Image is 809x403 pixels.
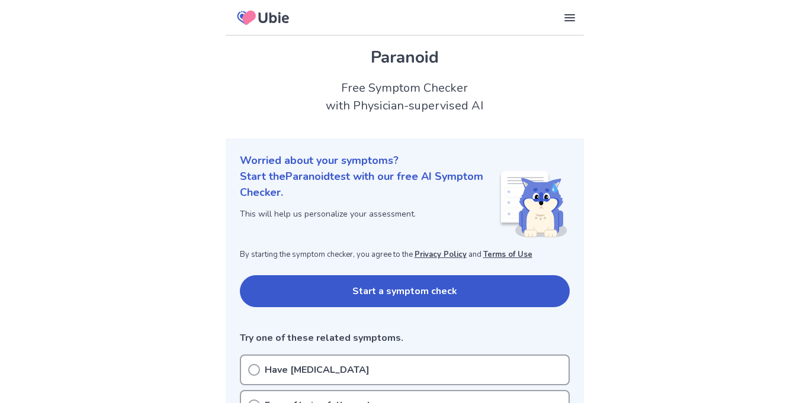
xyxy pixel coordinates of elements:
a: Privacy Policy [415,249,467,260]
p: This will help us personalize your assessment. [240,208,499,220]
h2: Free Symptom Checker with Physician-supervised AI [226,79,584,115]
p: Worried about your symptoms? [240,153,570,169]
img: Shiba [499,171,567,237]
h1: Paranoid [240,45,570,70]
button: Start a symptom check [240,275,570,307]
p: Have [MEDICAL_DATA] [265,363,370,377]
a: Terms of Use [483,249,532,260]
p: By starting the symptom checker, you agree to the and [240,249,570,261]
p: Start the Paranoid test with our free AI Symptom Checker. [240,169,499,201]
p: Try one of these related symptoms. [240,331,570,345]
